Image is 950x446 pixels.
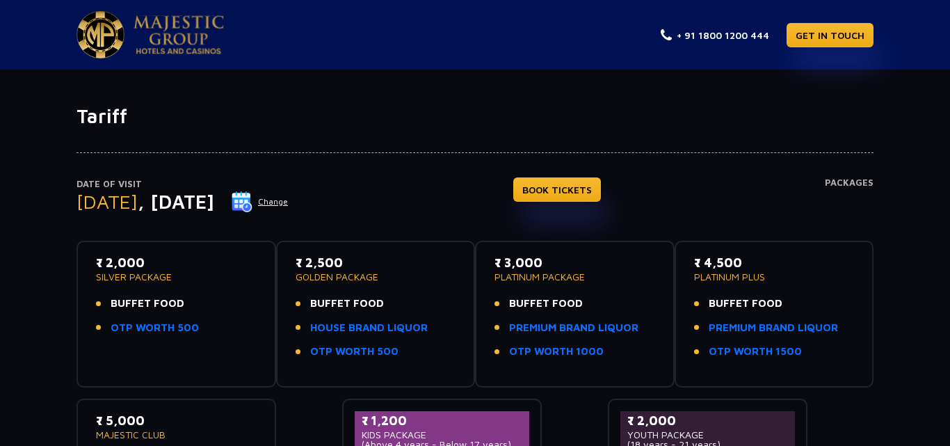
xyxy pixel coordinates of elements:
span: BUFFET FOOD [709,296,782,312]
p: MAJESTIC CLUB [96,430,257,440]
p: ₹ 4,500 [694,253,855,272]
p: ₹ 1,200 [362,411,522,430]
span: BUFFET FOOD [310,296,384,312]
a: + 91 1800 1200 444 [661,28,769,42]
p: ₹ 2,000 [96,253,257,272]
a: OTP WORTH 500 [310,344,398,360]
p: GOLDEN PACKAGE [296,272,456,282]
p: PLATINUM PACKAGE [494,272,655,282]
p: ₹ 3,000 [494,253,655,272]
a: GET IN TOUCH [787,23,873,47]
span: BUFFET FOOD [509,296,583,312]
span: BUFFET FOOD [111,296,184,312]
span: [DATE] [77,190,138,213]
p: ₹ 2,000 [627,411,788,430]
span: , [DATE] [138,190,214,213]
a: OTP WORTH 1500 [709,344,802,360]
a: OTP WORTH 1000 [509,344,604,360]
a: OTP WORTH 500 [111,320,199,336]
h1: Tariff [77,104,873,128]
p: ₹ 5,000 [96,411,257,430]
img: Majestic Pride [77,11,124,58]
a: PREMIUM BRAND LIQUOR [509,320,638,336]
a: PREMIUM BRAND LIQUOR [709,320,838,336]
a: HOUSE BRAND LIQUOR [310,320,428,336]
h4: Packages [825,177,873,228]
p: YOUTH PACKAGE [627,430,788,440]
p: ₹ 2,500 [296,253,456,272]
p: Date of Visit [77,177,289,191]
button: Change [231,191,289,213]
p: KIDS PACKAGE [362,430,522,440]
p: PLATINUM PLUS [694,272,855,282]
img: Majestic Pride [134,15,224,54]
a: BOOK TICKETS [513,177,601,202]
p: SILVER PACKAGE [96,272,257,282]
